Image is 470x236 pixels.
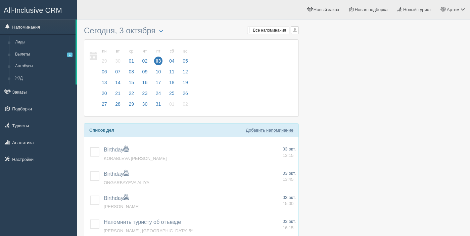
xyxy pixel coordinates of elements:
[104,204,140,209] a: [PERSON_NAME]
[104,195,129,201] a: Birthday
[246,128,293,133] a: Добавить напоминание
[181,100,190,108] span: 02
[152,68,165,79] a: 10
[67,53,73,57] span: 1
[141,67,149,76] span: 09
[154,100,163,108] span: 31
[100,67,109,76] span: 06
[125,90,138,100] a: 22
[125,79,138,90] a: 15
[166,100,178,111] a: 01
[100,100,109,108] span: 27
[141,78,149,87] span: 16
[127,78,136,87] span: 15
[100,48,109,54] small: пн
[283,170,296,183] a: 03 окт. 13:45
[154,78,163,87] span: 17
[0,0,77,19] a: All-Inclusive CRM
[355,7,387,12] span: Новая подборка
[127,57,136,65] span: 01
[283,146,296,151] span: 03 окт.
[139,90,151,100] a: 23
[127,48,136,54] small: ср
[4,6,62,14] span: All-Inclusive CRM
[154,48,163,54] small: пт
[113,48,122,54] small: вт
[179,90,190,100] a: 26
[104,180,149,185] a: ONGARBAYEVA ALIYA
[168,57,176,65] span: 04
[283,225,294,230] span: 16:15
[181,89,190,98] span: 26
[181,67,190,76] span: 12
[283,146,296,159] a: 03 окт. 13:15
[98,68,111,79] a: 06
[152,79,165,90] a: 17
[139,100,151,111] a: 30
[113,100,122,108] span: 28
[168,100,176,108] span: 01
[12,48,76,61] a: Вылеты1
[283,219,296,224] span: 03 окт.
[141,48,149,54] small: чт
[403,7,431,12] span: Новый турист
[12,60,76,72] a: Автобусы
[104,219,181,225] span: Напомнить туристу об отъезде
[166,79,178,90] a: 18
[125,100,138,111] a: 29
[152,100,165,111] a: 31
[152,90,165,100] a: 24
[100,89,109,98] span: 20
[104,156,167,161] a: KORABLEVA [PERSON_NAME]
[253,28,286,33] span: Все напоминания
[152,45,165,68] a: пт 03
[154,57,163,65] span: 03
[113,78,122,87] span: 14
[168,48,176,54] small: сб
[113,57,122,65] span: 30
[168,67,176,76] span: 11
[283,195,296,207] a: 03 окт. 15:00
[181,57,190,65] span: 05
[100,57,109,65] span: 29
[179,45,190,68] a: вс 05
[283,218,296,231] a: 03 окт. 16:15
[111,100,124,111] a: 28
[98,79,111,90] a: 13
[166,45,178,68] a: сб 04
[111,45,124,68] a: вт 30
[98,45,111,68] a: пн 29
[139,68,151,79] a: 09
[179,100,190,111] a: 02
[104,147,129,153] a: Birthday
[113,89,122,98] span: 21
[127,67,136,76] span: 08
[111,90,124,100] a: 21
[125,45,138,68] a: ср 01
[283,171,296,176] span: 03 окт.
[12,36,76,48] a: Лиды
[283,153,294,158] span: 13:15
[104,171,129,177] a: Birthday
[104,228,193,233] a: [PERSON_NAME], [GEOGRAPHIC_DATA] 5*
[154,67,163,76] span: 10
[166,90,178,100] a: 25
[283,177,294,182] span: 13:45
[98,100,111,111] a: 27
[141,100,149,108] span: 30
[111,68,124,79] a: 07
[127,89,136,98] span: 22
[139,45,151,68] a: чт 02
[100,78,109,87] span: 13
[89,128,114,133] b: Список дел
[314,7,339,12] span: Новый заказ
[447,7,460,12] span: Артем
[154,89,163,98] span: 24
